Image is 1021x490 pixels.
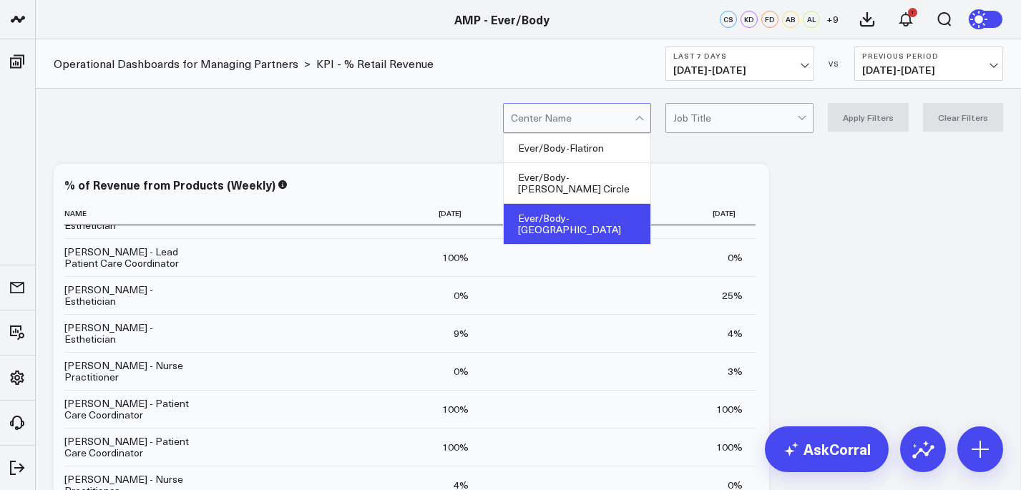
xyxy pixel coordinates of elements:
a: KPI - % Retail Revenue [316,56,434,72]
div: VS [821,59,847,68]
div: 0% [728,250,743,265]
span: [DATE] - [DATE] [862,64,995,76]
div: AB [782,11,799,28]
div: Ever/Body-[PERSON_NAME] Circle [504,163,650,204]
button: Previous Period[DATE]-[DATE] [854,46,1003,81]
span: [DATE] - [DATE] [673,64,806,76]
td: [PERSON_NAME] - Lead Patient Care Coordinator [64,238,207,276]
div: 100% [442,250,469,265]
div: KD [741,11,758,28]
div: 3% [728,364,743,378]
div: AL [803,11,820,28]
td: [PERSON_NAME] - Nurse Practitioner [64,352,207,390]
th: [DATE] [482,202,756,225]
a: AskCorral [765,426,889,472]
div: 100% [716,440,743,454]
div: Ever/Body-Flatiron [504,134,650,163]
button: Last 7 Days[DATE]-[DATE] [665,46,814,81]
div: 100% [716,402,743,416]
div: 9% [454,326,469,340]
td: [PERSON_NAME] - Esthetician [64,276,207,314]
div: % of Revenue from Products (Weekly) [64,177,275,192]
div: 4% [728,326,743,340]
a: Operational Dashboards for Managing Partners [54,56,298,72]
span: + 9 [826,14,839,24]
b: Previous Period [862,52,995,60]
button: Apply Filters [828,103,909,132]
button: Clear Filters [923,103,1003,132]
button: +9 [824,11,841,28]
div: CS [720,11,737,28]
th: [DATE] [207,202,482,225]
a: AMP - Ever/Body [454,11,549,27]
td: [PERSON_NAME] - Patient Care Coordinator [64,390,207,428]
div: 25% [722,288,743,303]
div: > [54,56,311,72]
div: 1 [908,8,917,17]
th: Name [64,202,207,225]
div: 100% [442,402,469,416]
div: 0% [454,364,469,378]
div: FD [761,11,778,28]
div: 100% [442,440,469,454]
div: Ever/Body-[GEOGRAPHIC_DATA] [504,204,650,244]
b: Last 7 Days [673,52,806,60]
td: [PERSON_NAME] - Patient Care Coordinator [64,428,207,466]
div: 0% [454,288,469,303]
td: [PERSON_NAME] - Esthetician [64,314,207,352]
